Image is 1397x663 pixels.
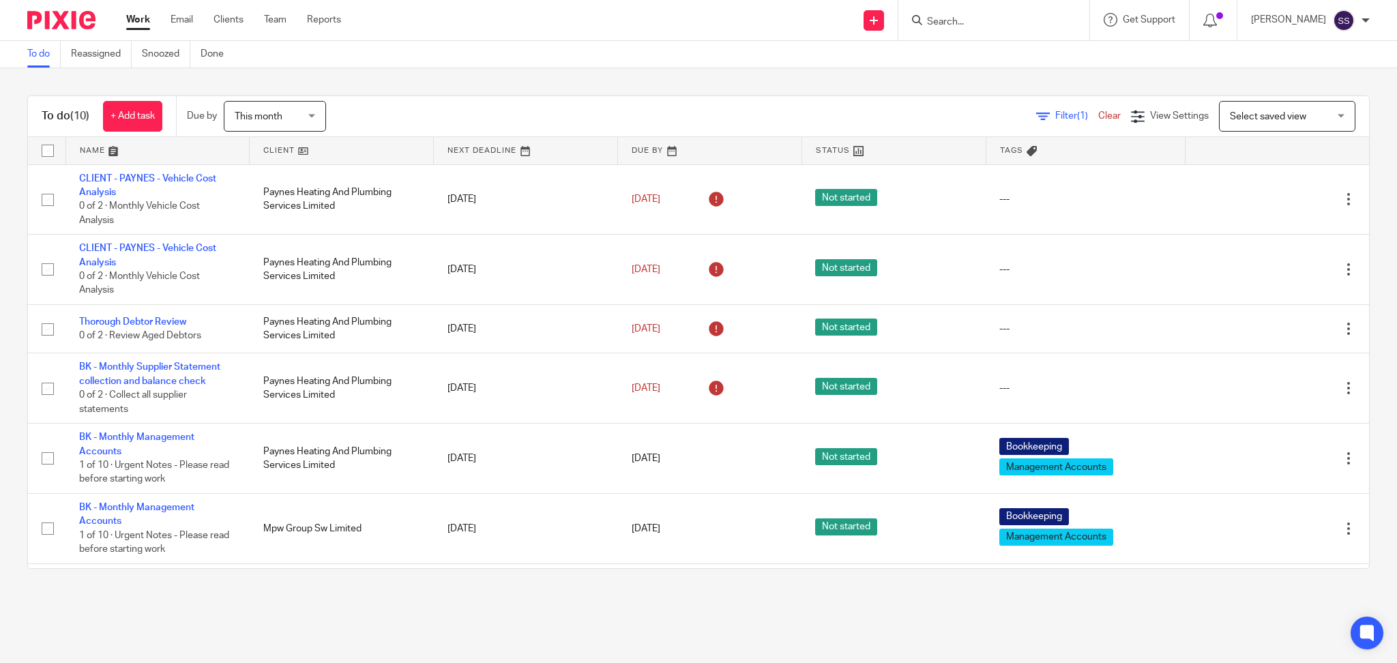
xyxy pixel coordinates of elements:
span: 0 of 2 · Collect all supplier statements [79,390,187,414]
span: 1 of 10 · Urgent Notes - Please read before starting work [79,531,229,555]
a: Thorough Debtor Review [79,317,186,327]
span: Bookkeeping [999,508,1069,525]
a: Done [201,41,234,68]
td: [DATE] [434,235,618,305]
span: [DATE] [632,524,660,533]
a: CLIENT - PAYNES - Vehicle Cost Analysis [79,174,216,197]
a: Snoozed [142,41,190,68]
td: [DATE] [434,353,618,424]
h1: To do [42,109,89,123]
div: --- [999,322,1171,336]
span: 0 of 2 · Review Aged Debtors [79,331,201,340]
span: 0 of 2 · Monthly Vehicle Cost Analysis [79,271,200,295]
td: Paynes Heating And Plumbing Services Limited [250,235,434,305]
a: + Add task [103,101,162,132]
td: Paynes Heating And Plumbing Services Limited [250,424,434,494]
p: [PERSON_NAME] [1251,13,1326,27]
span: (1) [1077,111,1088,121]
div: --- [999,381,1171,395]
span: Not started [815,448,877,465]
td: [DATE] [434,424,618,494]
span: Bookkeeping [999,438,1069,455]
span: Not started [815,378,877,395]
td: Paynes Heating And Plumbing Services Limited [250,164,434,235]
td: Paynes Heating And Plumbing Services Limited [250,305,434,353]
span: Not started [815,518,877,535]
span: Management Accounts [999,458,1113,475]
span: 1 of 10 · Urgent Notes - Please read before starting work [79,460,229,484]
span: [DATE] [632,383,660,393]
a: To do [27,41,61,68]
span: This month [235,112,282,121]
td: [DATE] [434,494,618,564]
div: --- [999,192,1171,206]
a: Clear [1098,111,1121,121]
a: BK - Monthly Management Accounts [79,432,194,456]
a: Clients [214,13,244,27]
a: BK - Monthly Supplier Statement collection and balance check [79,362,220,385]
td: [DATE] [434,563,618,619]
a: CLIENT - PAYNES - Vehicle Cost Analysis [79,244,216,267]
td: Mpw Group Sw Limited [250,494,434,564]
span: Management Accounts [999,529,1113,546]
span: [DATE] [632,454,660,463]
span: [DATE] [632,194,660,204]
span: View Settings [1150,111,1209,121]
img: Pixie [27,11,95,29]
span: (10) [70,110,89,121]
input: Search [926,16,1048,29]
td: [DATE] [434,305,618,353]
span: Not started [815,319,877,336]
a: Reports [307,13,341,27]
a: Team [264,13,286,27]
td: Paynes Heating And Plumbing Services Limited [250,353,434,424]
p: Due by [187,109,217,123]
span: Select saved view [1230,112,1306,121]
span: Not started [815,189,877,206]
span: [DATE] [632,324,660,334]
a: Email [171,13,193,27]
td: Paynes Heating And Plumbing Services Limited [250,563,434,619]
span: [DATE] [632,265,660,274]
span: Get Support [1123,15,1175,25]
a: BK - Monthly Management Accounts [79,503,194,526]
span: 0 of 2 · Monthly Vehicle Cost Analysis [79,201,200,225]
img: svg%3E [1333,10,1355,31]
span: Filter [1055,111,1098,121]
span: Not started [815,259,877,276]
span: Tags [1000,147,1023,154]
div: --- [999,263,1171,276]
td: [DATE] [434,164,618,235]
a: Work [126,13,150,27]
a: Reassigned [71,41,132,68]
